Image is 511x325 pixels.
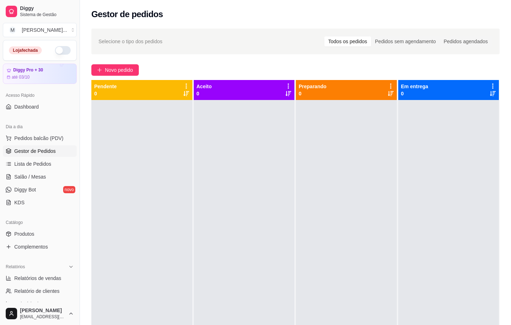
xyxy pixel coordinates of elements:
[9,46,42,54] div: Loja fechada
[3,23,77,37] button: Select a team
[401,83,428,90] p: Em entrega
[3,171,77,182] a: Salão / Mesas
[14,199,25,206] span: KDS
[324,36,371,46] div: Todos os pedidos
[371,36,440,46] div: Pedidos sem agendamento
[91,9,163,20] h2: Gestor de pedidos
[3,184,77,195] a: Diggy Botnovo
[3,217,77,228] div: Catálogo
[55,46,71,55] button: Alterar Status
[3,145,77,157] a: Gestor de Pedidos
[14,275,61,282] span: Relatórios de vendas
[6,264,25,270] span: Relatórios
[20,12,74,17] span: Sistema de Gestão
[197,83,212,90] p: Aceito
[299,83,327,90] p: Preparando
[3,197,77,208] a: KDS
[91,64,139,76] button: Novo pedido
[14,287,60,295] span: Relatório de clientes
[14,230,34,237] span: Produtos
[20,314,65,320] span: [EMAIL_ADDRESS][DOMAIN_NAME]
[14,103,39,110] span: Dashboard
[197,90,212,97] p: 0
[14,186,36,193] span: Diggy Bot
[3,3,77,20] a: DiggySistema de Gestão
[98,37,162,45] span: Selecione o tipo dos pedidos
[9,26,16,34] span: M
[3,101,77,112] a: Dashboard
[3,241,77,252] a: Complementos
[3,272,77,284] a: Relatórios de vendas
[3,298,77,310] a: Relatório de mesas
[97,67,102,72] span: plus
[401,90,428,97] p: 0
[3,121,77,132] div: Dia a dia
[20,5,74,12] span: Diggy
[3,132,77,144] button: Pedidos balcão (PDV)
[94,90,117,97] p: 0
[3,305,77,322] button: [PERSON_NAME][EMAIL_ADDRESS][DOMAIN_NAME]
[14,135,64,142] span: Pedidos balcão (PDV)
[14,243,48,250] span: Complementos
[299,90,327,97] p: 0
[94,83,117,90] p: Pendente
[13,67,43,73] article: Diggy Pro + 30
[440,36,492,46] div: Pedidos agendados
[12,74,30,80] article: até 03/10
[3,285,77,297] a: Relatório de clientes
[14,300,57,307] span: Relatório de mesas
[14,173,46,180] span: Salão / Mesas
[22,26,67,34] div: [PERSON_NAME] ...
[3,228,77,240] a: Produtos
[105,66,133,74] span: Novo pedido
[3,64,77,84] a: Diggy Pro + 30até 03/10
[3,90,77,101] div: Acesso Rápido
[14,147,56,155] span: Gestor de Pedidos
[14,160,51,167] span: Lista de Pedidos
[3,158,77,170] a: Lista de Pedidos
[20,307,65,314] span: [PERSON_NAME]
